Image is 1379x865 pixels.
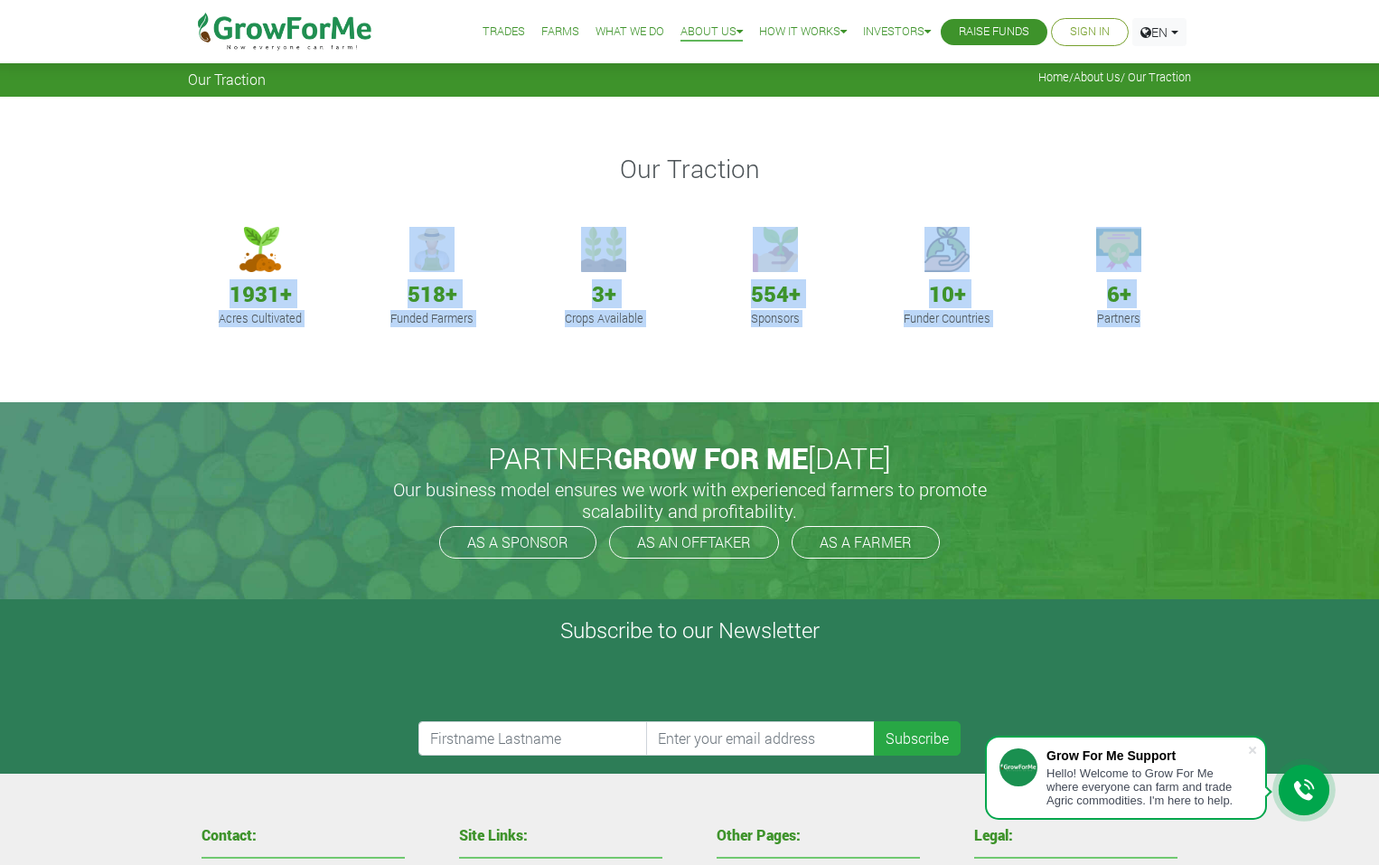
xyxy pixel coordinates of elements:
[792,526,940,559] a: AS A FARMER
[23,617,1356,644] h4: Subscribe to our Newsletter
[1046,766,1247,807] div: Hello! Welcome to Grow For Me where everyone can farm and trade Agric commodities. I'm here to help.
[418,721,648,756] input: Firstname Lastname
[646,721,876,756] input: Enter your email address
[959,23,1029,42] a: Raise Funds
[1074,70,1121,84] a: About Us
[409,227,455,272] img: growforme image
[195,441,1184,475] h2: PARTNER [DATE]
[759,23,847,42] a: How it Works
[1038,71,1191,84] span: / / Our Traction
[596,23,664,42] a: What We Do
[543,310,664,327] p: Crops Available
[200,310,321,327] p: Acres Cultivated
[1070,23,1110,42] a: Sign In
[373,478,1006,522] h5: Our business model ensures we work with experienced farmers to promote scalability and profitabil...
[1132,18,1187,46] a: EN
[459,828,662,842] h4: Site Links:
[715,310,836,327] p: Sponsors
[874,721,961,756] button: Subscribe
[712,281,839,307] h4: 554+
[191,154,1188,184] h3: Our Traction
[541,23,579,42] a: Farms
[863,23,931,42] a: Investors
[614,438,808,477] span: GROW FOR ME
[371,310,492,327] p: Funded Farmers
[1058,310,1179,327] p: Partners
[1055,281,1182,307] h4: 6+
[483,23,525,42] a: Trades
[188,71,266,88] span: Our Traction
[753,227,798,272] img: growforme image
[581,227,626,272] img: growforme image
[717,828,920,842] h4: Other Pages:
[238,227,283,272] img: growforme image
[369,281,495,307] h4: 518+
[1046,748,1247,763] div: Grow For Me Support
[974,828,1177,842] h4: Legal:
[1038,70,1069,84] a: Home
[886,310,1008,327] p: Funder Countries
[884,281,1010,307] h4: 10+
[202,828,405,842] h4: Contact:
[680,23,743,42] a: About Us
[1096,227,1141,272] img: growforme image
[924,227,970,272] img: growforme image
[439,526,596,559] a: AS A SPONSOR
[540,281,667,307] h4: 3+
[418,651,693,721] iframe: reCAPTCHA
[197,281,324,307] h4: 1931+
[609,526,779,559] a: AS AN OFFTAKER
